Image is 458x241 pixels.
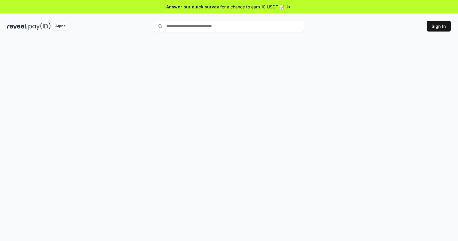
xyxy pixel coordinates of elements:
img: pay_id [29,23,51,30]
img: reveel_dark [7,23,27,30]
button: Sign In [427,21,451,32]
div: Alpha [52,23,69,30]
span: Answer our quick survey [166,4,219,10]
span: for a chance to earn 10 USDT 📝 [220,4,285,10]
